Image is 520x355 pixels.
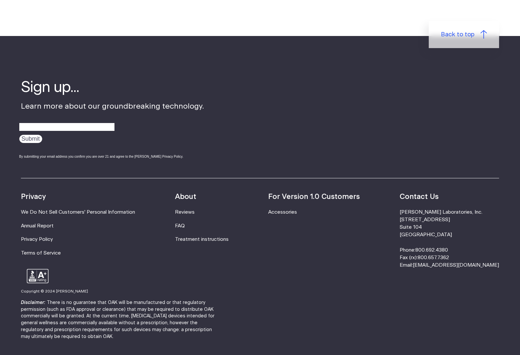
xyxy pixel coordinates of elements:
strong: About [175,193,196,200]
div: By submitting your email address you confirm you are over 21 and agree to the [PERSON_NAME] Priva... [19,154,204,159]
div: Learn more about our groundbreaking technology. [21,78,204,165]
span: Back to top [441,30,475,39]
a: Reviews [175,210,195,215]
a: FAQ [175,223,185,228]
strong: Privacy [21,193,46,200]
a: Terms of Service [21,251,61,256]
strong: Disclaimer: [21,300,45,305]
a: Accessories [268,210,297,215]
a: 800.657.7362 [418,255,449,260]
a: Treatment instructions [175,237,229,242]
small: Copyright © 2024 [PERSON_NAME] [21,290,88,293]
strong: For Version 1.0 Customers [268,193,360,200]
strong: Contact Us [400,193,439,200]
input: Submit [19,135,42,143]
a: [EMAIL_ADDRESS][DOMAIN_NAME] [413,263,499,268]
a: 800.692.4380 [415,248,448,253]
a: Annual Report [21,223,54,228]
a: Back to top [429,21,499,48]
h4: Sign up... [21,78,204,98]
p: There is no guarantee that OAK will be manufactured or that regulatory permission (such as FDA ap... [21,299,221,340]
li: [PERSON_NAME] Laboratories, Inc. [STREET_ADDRESS] Suite 104 [GEOGRAPHIC_DATA] Phone: Fax (rx): Em... [400,208,499,269]
a: We Do Not Sell Customers' Personal Information [21,210,135,215]
a: Privacy Policy [21,237,53,242]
